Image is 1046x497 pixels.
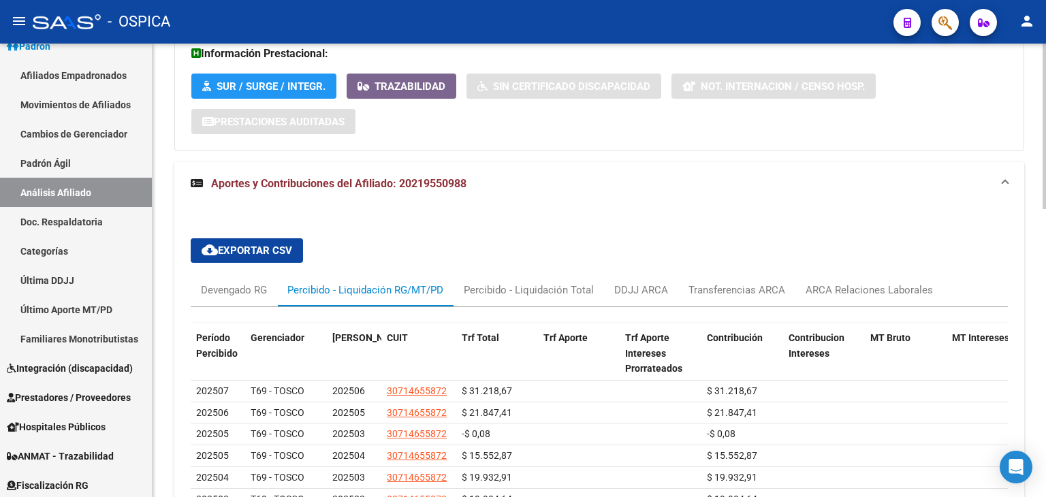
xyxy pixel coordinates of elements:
datatable-header-cell: Trf Aporte [538,323,620,383]
span: Prestadores / Proveedores [7,390,131,405]
span: Padrón [7,39,50,54]
datatable-header-cell: Período Devengado [327,323,381,383]
span: Sin Certificado Discapacidad [493,80,650,93]
mat-icon: cloud_download [202,242,218,258]
span: CUIT [387,332,408,343]
span: ANMAT - Trazabilidad [7,449,114,464]
span: 30714655872 [387,428,447,439]
span: Fiscalización RG [7,478,89,493]
span: Integración (discapacidad) [7,361,133,376]
span: 202506 [196,407,229,418]
button: Exportar CSV [191,238,303,263]
span: $ 31.218,67 [462,385,512,396]
div: Percibido - Liquidación RG/MT/PD [287,283,443,298]
span: $ 21.847,41 [707,407,757,418]
div: Open Intercom Messenger [1000,451,1032,483]
span: Hospitales Públicos [7,419,106,434]
span: SUR / SURGE / INTEGR. [217,80,326,93]
span: -$ 0,08 [707,428,735,439]
span: $ 19.932,91 [462,472,512,483]
span: 30714655872 [387,385,447,396]
span: [PERSON_NAME] [332,332,406,343]
div: Percibido - Liquidación Total [464,283,594,298]
span: Período Percibido [196,332,238,359]
span: Aportes y Contribuciones del Afiliado: 20219550988 [211,177,466,190]
span: $ 19.932,91 [707,472,757,483]
span: Trf Aporte [543,332,588,343]
span: 202507 [196,385,229,396]
datatable-header-cell: Gerenciador [245,323,327,383]
button: Trazabilidad [347,74,456,99]
span: Trazabilidad [375,80,445,93]
mat-expansion-panel-header: Aportes y Contribuciones del Afiliado: 20219550988 [174,162,1024,206]
datatable-header-cell: MT Intereses [947,323,1028,383]
span: 30714655872 [387,450,447,461]
span: T69 - TOSCO [251,450,304,461]
span: Exportar CSV [202,244,292,257]
span: T69 - TOSCO [251,472,304,483]
mat-icon: menu [11,13,27,29]
span: $ 15.552,87 [462,450,512,461]
span: $ 21.847,41 [462,407,512,418]
span: Prestaciones Auditadas [214,116,345,128]
span: 202503 [332,472,365,483]
datatable-header-cell: Contribución [701,323,783,383]
datatable-header-cell: Trf Aporte Intereses Prorrateados [620,323,701,383]
div: Transferencias ARCA [688,283,785,298]
span: 30714655872 [387,472,447,483]
span: 202505 [196,450,229,461]
span: 202504 [332,450,365,461]
div: Devengado RG [201,283,267,298]
div: DDJJ ARCA [614,283,668,298]
button: Prestaciones Auditadas [191,109,355,134]
span: 202505 [332,407,365,418]
span: Trf Total [462,332,499,343]
span: Not. Internacion / Censo Hosp. [701,80,865,93]
button: Not. Internacion / Censo Hosp. [671,74,876,99]
datatable-header-cell: CUIT [381,323,456,383]
button: SUR / SURGE / INTEGR. [191,74,336,99]
span: 202503 [332,428,365,439]
span: 202504 [196,472,229,483]
span: Trf Aporte Intereses Prorrateados [625,332,682,374]
datatable-header-cell: MT Bruto [865,323,947,383]
datatable-header-cell: Período Percibido [191,323,245,383]
span: Contribucion Intereses [789,332,844,359]
span: MT Intereses [952,332,1009,343]
span: - OSPICA [108,7,170,37]
span: $ 15.552,87 [707,450,757,461]
datatable-header-cell: Contribucion Intereses [783,323,865,383]
span: 202506 [332,385,365,396]
span: T69 - TOSCO [251,428,304,439]
mat-icon: person [1019,13,1035,29]
span: T69 - TOSCO [251,385,304,396]
h3: Información Prestacional: [191,44,1007,63]
div: ARCA Relaciones Laborales [806,283,933,298]
span: -$ 0,08 [462,428,490,439]
span: MT Bruto [870,332,910,343]
span: T69 - TOSCO [251,407,304,418]
datatable-header-cell: Trf Total [456,323,538,383]
span: Gerenciador [251,332,304,343]
span: Contribución [707,332,763,343]
span: $ 31.218,67 [707,385,757,396]
span: 30714655872 [387,407,447,418]
span: 202505 [196,428,229,439]
button: Sin Certificado Discapacidad [466,74,661,99]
